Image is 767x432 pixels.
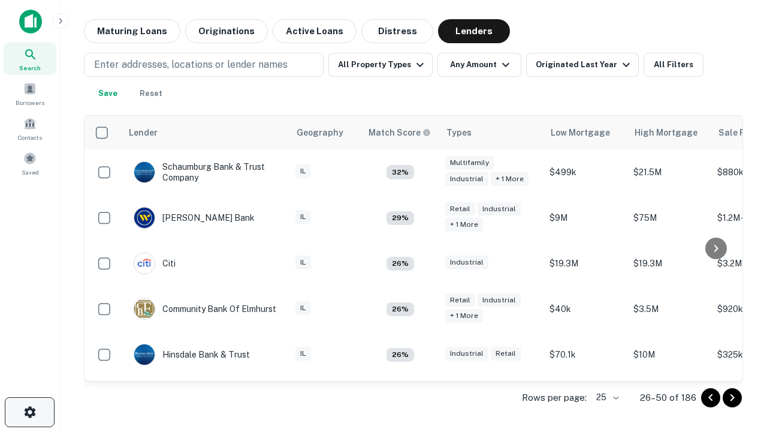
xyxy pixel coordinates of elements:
button: Any Amount [437,53,521,77]
div: IL [295,210,311,224]
div: Matching Properties: 9, hasApolloMatch: undefined [386,302,414,317]
td: $499k [543,149,627,195]
div: Geography [297,125,343,140]
img: picture [134,344,155,365]
h6: Match Score [369,126,428,139]
button: Save your search to get updates of matches that match your search criteria. [89,82,127,106]
button: Originations [185,19,268,43]
button: Go to previous page [701,388,720,407]
div: Matching Properties: 9, hasApolloMatch: undefined [386,348,414,362]
div: [PERSON_NAME] Bank [134,207,255,229]
button: Maturing Loans [84,19,180,43]
div: + 1 more [491,172,529,186]
p: 26–50 of 186 [640,391,696,405]
div: + 1 more [445,218,483,232]
img: capitalize-icon.png [19,10,42,34]
button: Go to next page [723,388,742,407]
span: Saved [22,167,39,177]
div: IL [295,301,311,315]
div: Types [446,125,472,140]
a: Borrowers [4,77,56,110]
td: $243k [543,377,627,423]
span: Search [19,63,41,73]
td: $3.5M [627,286,711,332]
button: Distress [361,19,433,43]
div: High Mortgage [635,125,697,140]
td: $19.3M [627,241,711,286]
div: Matching Properties: 10, hasApolloMatch: undefined [386,211,414,226]
button: Active Loans [273,19,357,43]
iframe: Chat Widget [707,336,767,394]
span: Contacts [18,133,42,142]
td: $70.1k [543,332,627,377]
div: Schaumburg Bank & Trust Company [134,161,277,183]
div: Retail [445,293,475,307]
div: Hinsdale Bank & Trust [134,344,250,365]
img: picture [134,208,155,228]
td: $10M [627,332,711,377]
div: Industrial [478,202,521,216]
button: Reset [132,82,170,106]
th: Types [439,116,543,149]
div: Originated Last Year [536,58,633,72]
div: IL [295,347,311,361]
div: Matching Properties: 9, hasApolloMatch: undefined [386,257,414,271]
td: $21.5M [627,149,711,195]
div: Matching Properties: 11, hasApolloMatch: undefined [386,165,414,179]
td: $40k [543,286,627,332]
div: Capitalize uses an advanced AI algorithm to match your search with the best lender. The match sco... [369,126,431,139]
button: All Filters [644,53,703,77]
img: picture [134,162,155,182]
a: Search [4,43,56,75]
div: IL [295,164,311,178]
div: Low Mortgage [551,125,610,140]
th: Capitalize uses an advanced AI algorithm to match your search with the best lender. The match sco... [361,116,439,149]
div: Industrial [445,347,488,361]
p: Rows per page: [522,391,587,405]
td: $9M [543,195,627,241]
img: picture [134,253,155,274]
button: Enter addresses, locations or lender names [84,53,324,77]
div: Citi [134,253,176,274]
a: Saved [4,147,56,179]
th: Geography [289,116,361,149]
div: Industrial [445,172,488,186]
div: Lender [129,125,158,140]
td: $75M [627,195,711,241]
div: Multifamily [445,156,494,170]
div: Industrial [445,256,488,269]
div: + 1 more [445,309,483,323]
a: Contacts [4,112,56,145]
div: Industrial [478,293,521,307]
img: picture [134,299,155,319]
p: Enter addresses, locations or lender names [94,58,288,72]
button: All Property Types [328,53,433,77]
td: $19.3M [543,241,627,286]
th: High Mortgage [627,116,711,149]
span: Borrowers [16,98,44,107]
div: IL [295,256,311,269]
div: 25 [591,389,621,406]
div: Community Bank Of Elmhurst [134,298,276,320]
th: Low Mortgage [543,116,627,149]
button: Originated Last Year [526,53,639,77]
button: Lenders [438,19,510,43]
th: Lender [122,116,289,149]
td: $3.3M [627,377,711,423]
div: Retail [491,347,521,361]
div: Retail [445,202,475,216]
